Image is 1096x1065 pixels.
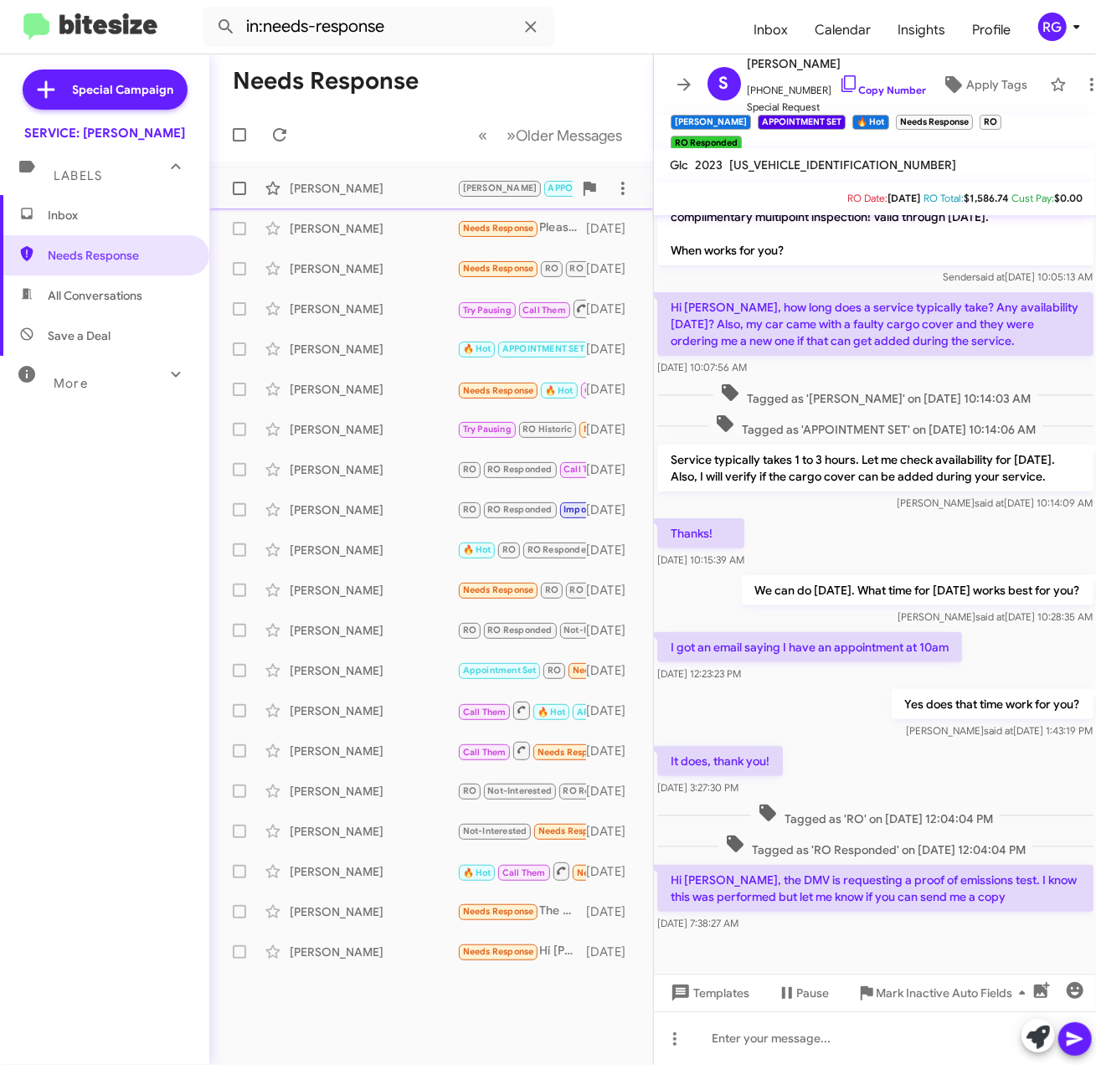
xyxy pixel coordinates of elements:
[457,620,586,640] div: Fix
[48,247,190,264] span: Needs Response
[457,700,586,721] div: Ok. Will let you know
[586,783,640,800] div: [DATE]
[667,978,750,1008] span: Templates
[877,978,950,1008] span: Mark Inactive
[290,180,457,197] div: [PERSON_NAME]
[24,125,185,141] div: SERVICE: [PERSON_NAME]
[457,259,586,278] div: Not at all. Check my inspection report. Oil leak. Where,why ? Air suspension have to be Fixed. Th...
[457,781,586,800] div: My car is not yet in need of service. Check in your records.
[586,341,640,358] div: [DATE]
[884,6,959,54] span: Insights
[457,821,586,841] div: Also sorry for the delay in responding
[507,125,517,146] span: »
[463,343,491,354] span: 🔥 Hot
[457,580,586,599] div: Thanks anyway
[290,461,457,478] div: [PERSON_NAME]
[487,625,552,635] span: RO Responded
[563,625,628,635] span: Not-Interested
[924,192,964,204] span: RO Total:
[843,978,964,1008] button: Mark Inactive
[463,263,534,274] span: Needs Response
[586,823,640,840] div: [DATE]
[657,917,738,929] span: [DATE] 7:38:27 AM
[290,220,457,237] div: [PERSON_NAME]
[463,785,476,796] span: RO
[586,220,640,237] div: [DATE]
[570,263,635,274] span: RO Responded
[522,424,572,435] span: RO Historic
[1024,13,1078,41] button: RG
[290,743,457,759] div: [PERSON_NAME]
[671,157,689,172] span: Glc
[463,544,491,555] span: 🔥 Hot
[975,496,1004,509] span: said at
[290,582,457,599] div: [PERSON_NAME]
[233,68,419,95] h1: Needs Response
[457,500,586,519] div: Will do. Thank you!
[730,157,957,172] span: [US_VEHICLE_IDENTIFICATION_NUMBER]
[586,903,640,920] div: [DATE]
[48,207,190,224] span: Inbox
[457,460,586,479] div: [PERSON_NAME] please call me back [PHONE_NUMBER] thank you
[545,263,558,274] span: RO
[586,381,640,398] div: [DATE]
[538,826,610,836] span: Needs Response
[764,978,843,1008] button: Pause
[657,781,738,794] span: [DATE] 3:27:30 PM
[457,740,586,761] div: Inbound Call
[586,743,640,759] div: [DATE]
[975,610,1005,623] span: said at
[586,944,640,960] div: [DATE]
[586,421,640,438] div: [DATE]
[586,863,640,880] div: [DATE]
[671,136,742,151] small: RO Responded
[573,665,644,676] span: Needs Response
[457,861,586,882] div: Could you please call me?
[586,260,640,277] div: [DATE]
[584,385,628,396] span: Call Them
[290,381,457,398] div: [PERSON_NAME]
[463,464,476,475] span: RO
[463,385,534,396] span: Needs Response
[577,707,659,718] span: APPOINTMENT SET
[548,665,561,676] span: RO
[586,582,640,599] div: [DATE]
[719,70,729,97] span: S
[463,906,534,917] span: Needs Response
[469,118,498,152] button: Previous
[290,260,457,277] div: [PERSON_NAME]
[457,902,586,921] div: The car is not due for service yet, but thanks for contacting me.
[463,183,538,193] span: [PERSON_NAME]
[487,464,552,475] span: RO Responded
[463,424,512,435] span: Try Pausing
[959,6,1024,54] span: Profile
[457,219,586,238] div: Please stop send me any more message. You guys have the most lousy service I ever have ，I hate to...
[839,84,927,96] a: Copy Number
[577,867,648,878] span: Needs Response
[290,944,457,960] div: [PERSON_NAME]
[290,421,457,438] div: [PERSON_NAME]
[563,785,628,796] span: RO Responded
[847,192,888,204] span: RO Date:
[967,69,1028,100] span: Apply Tags
[497,118,633,152] button: Next
[290,823,457,840] div: [PERSON_NAME]
[457,661,586,680] div: Thanks [PERSON_NAME]. We appreciate the tire repair. However the tires were fairly new from you a...
[1011,192,1054,204] span: Cust Pay:
[463,625,476,635] span: RO
[203,7,554,47] input: Search
[545,385,574,396] span: 🔥 Hot
[801,6,884,54] span: Calendar
[563,464,607,475] span: Call Them
[487,504,552,515] span: RO Responded
[463,867,491,878] span: 🔥 Hot
[457,298,586,319] div: Inbound Call
[54,168,102,183] span: Labels
[463,665,537,676] span: Appointment Set
[290,702,457,719] div: [PERSON_NAME]
[463,707,507,718] span: Call Them
[696,157,723,172] span: 2023
[290,863,457,880] div: [PERSON_NAME]
[470,118,633,152] nav: Page navigation example
[797,978,830,1008] span: Pause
